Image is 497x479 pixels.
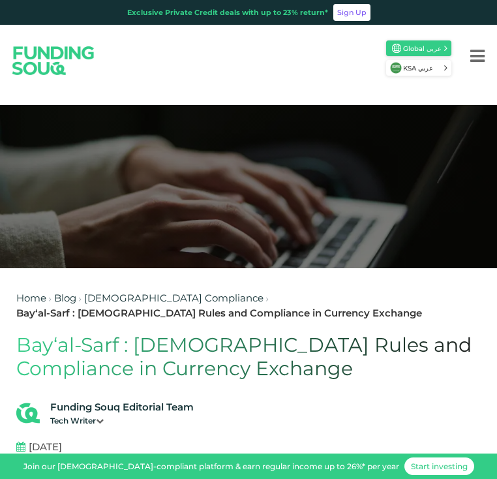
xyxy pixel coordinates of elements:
[50,400,194,415] div: Funding Souq Editorial Team
[458,30,497,82] button: Menu
[23,461,399,472] div: Join our [DEMOGRAPHIC_DATA]-compliant platform & earn regular income up to 26%* per year
[390,62,402,74] img: SA Flag
[392,44,401,53] img: SA Flag
[29,440,62,455] span: [DATE]
[84,292,264,304] a: [DEMOGRAPHIC_DATA] Compliance
[16,306,422,321] div: Bay‘al-Sarf : [DEMOGRAPHIC_DATA] Rules and Compliance in Currency Exchange
[403,63,443,73] span: KSA عربي
[16,333,481,380] h1: Bay‘al-Sarf : [DEMOGRAPHIC_DATA] Rules and Compliance in Currency Exchange
[2,34,105,87] img: Logo
[16,292,46,304] a: Home
[16,401,40,425] img: Blog Author
[50,415,194,427] div: Tech Writer
[54,292,76,304] a: Blog
[333,4,370,21] a: Sign Up
[404,457,474,475] a: Start investing
[127,7,328,18] div: Exclusive Private Credit deals with up to 23% return*
[403,44,443,54] span: Global عربي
